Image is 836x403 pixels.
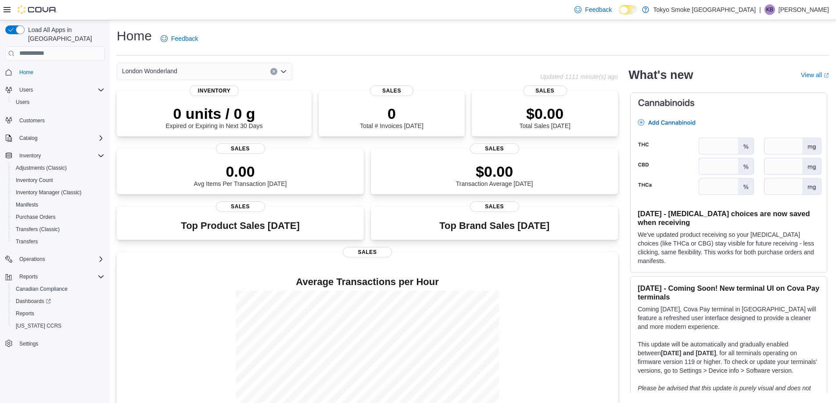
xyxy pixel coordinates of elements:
[9,223,108,235] button: Transfers (Classic)
[456,163,533,180] p: $0.00
[16,339,42,349] a: Settings
[16,99,29,106] span: Users
[171,34,198,43] span: Feedback
[19,135,37,142] span: Catalog
[16,298,51,305] span: Dashboards
[12,296,54,307] a: Dashboards
[2,114,108,126] button: Customers
[16,133,41,143] button: Catalog
[370,86,414,96] span: Sales
[360,105,423,122] p: 0
[166,105,263,122] p: 0 units / 0 g
[2,337,108,350] button: Settings
[653,4,756,15] p: Tokyo Smoke [GEOGRAPHIC_DATA]
[16,164,67,171] span: Adjustments (Classic)
[18,5,57,14] img: Cova
[456,163,533,187] div: Transaction Average [DATE]
[280,68,287,75] button: Open list of options
[638,284,820,301] h3: [DATE] - Coming Soon! New terminal UI on Cova Pay terminals
[9,211,108,223] button: Purchase Orders
[12,97,33,107] a: Users
[2,253,108,265] button: Operations
[2,84,108,96] button: Users
[16,201,38,208] span: Manifests
[801,71,829,78] a: View allExternal link
[12,200,104,210] span: Manifests
[16,285,68,292] span: Canadian Compliance
[19,152,41,159] span: Inventory
[638,340,820,375] p: This update will be automatically and gradually enabled between , for all terminals operating on ...
[16,338,104,349] span: Settings
[360,105,423,129] div: Total # Invoices [DATE]
[638,230,820,265] p: We've updated product receiving so your [MEDICAL_DATA] choices (like THCa or CBG) stay visible fo...
[194,163,287,187] div: Avg Items Per Transaction [DATE]
[12,224,63,235] a: Transfers (Classic)
[2,150,108,162] button: Inventory
[16,133,104,143] span: Catalog
[157,30,201,47] a: Feedback
[16,150,44,161] button: Inventory
[12,236,104,247] span: Transfers
[16,115,48,126] a: Customers
[9,307,108,320] button: Reports
[19,256,45,263] span: Operations
[16,85,36,95] button: Users
[12,175,57,185] a: Inventory Count
[16,177,53,184] span: Inventory Count
[25,25,104,43] span: Load All Apps in [GEOGRAPHIC_DATA]
[16,67,104,78] span: Home
[2,66,108,78] button: Home
[16,310,34,317] span: Reports
[9,162,108,174] button: Adjustments (Classic)
[181,221,299,231] h3: Top Product Sales [DATE]
[16,67,37,78] a: Home
[12,308,38,319] a: Reports
[16,254,49,264] button: Operations
[122,66,177,76] span: London Wonderland
[12,284,104,294] span: Canadian Compliance
[117,27,152,45] h1: Home
[12,163,70,173] a: Adjustments (Classic)
[638,305,820,331] p: Coming [DATE], Cova Pay terminal in [GEOGRAPHIC_DATA] will feature a refreshed user interface des...
[439,221,549,231] h3: Top Brand Sales [DATE]
[16,271,104,282] span: Reports
[12,321,65,331] a: [US_STATE] CCRS
[9,96,108,108] button: Users
[766,4,773,15] span: KB
[9,320,108,332] button: [US_STATE] CCRS
[2,271,108,283] button: Reports
[12,321,104,331] span: Washington CCRS
[9,199,108,211] button: Manifests
[16,85,104,95] span: Users
[16,322,61,329] span: [US_STATE] CCRS
[9,295,108,307] a: Dashboards
[216,201,265,212] span: Sales
[824,73,829,78] svg: External link
[9,174,108,186] button: Inventory Count
[12,308,104,319] span: Reports
[470,143,519,154] span: Sales
[470,201,519,212] span: Sales
[12,175,104,185] span: Inventory Count
[2,132,108,144] button: Catalog
[166,105,263,129] div: Expired or Expiring in Next 30 Days
[19,69,33,76] span: Home
[571,1,615,18] a: Feedback
[661,350,716,357] strong: [DATE] and [DATE]
[19,117,45,124] span: Customers
[519,105,570,129] div: Total Sales [DATE]
[12,236,41,247] a: Transfers
[638,209,820,227] h3: [DATE] - [MEDICAL_DATA] choices are now saved when receiving
[124,277,611,287] h4: Average Transactions per Hour
[540,73,618,80] p: Updated 1111 minute(s) ago
[16,114,104,125] span: Customers
[12,97,104,107] span: Users
[638,385,811,400] em: Please be advised that this update is purely visual and does not impact payment functionality.
[16,189,82,196] span: Inventory Manager (Classic)
[19,86,33,93] span: Users
[764,4,775,15] div: Kathleen Bunt
[270,68,277,75] button: Clear input
[19,273,38,280] span: Reports
[9,235,108,248] button: Transfers
[12,224,104,235] span: Transfers (Classic)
